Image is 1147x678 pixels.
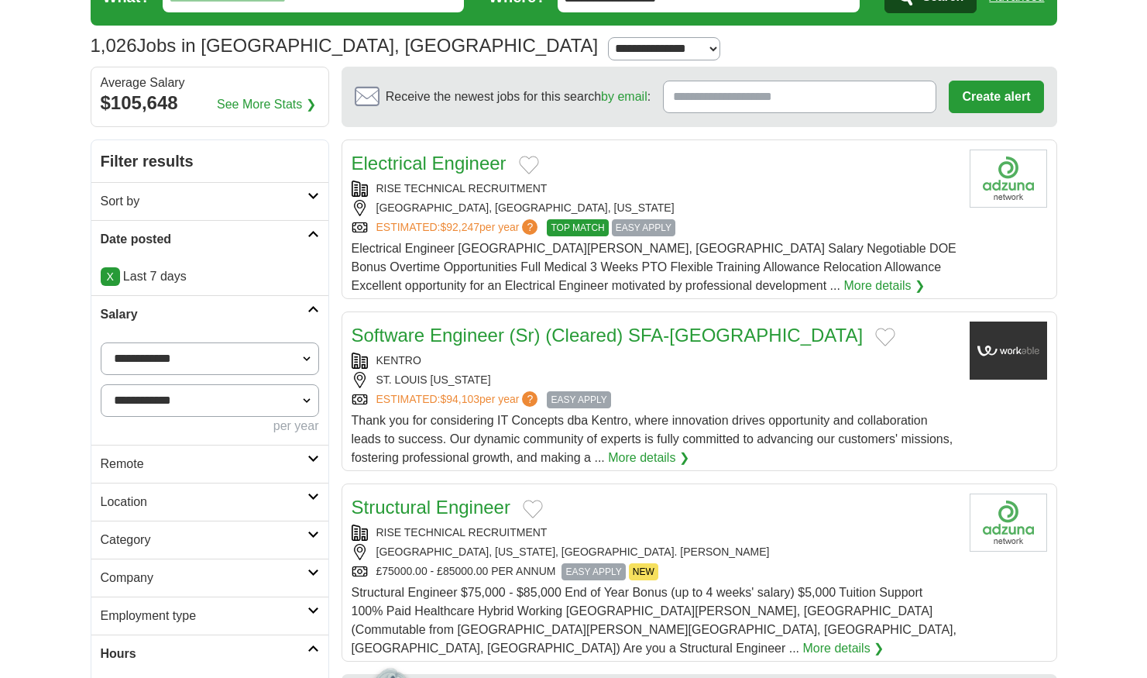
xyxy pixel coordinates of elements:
span: Structural Engineer $75,000 - $85,000 End of Year Bonus (up to 4 weeks' salary) $5,000 Tuition Su... [352,586,956,655]
div: RISE TECHNICAL RECRUITMENT [352,181,957,197]
span: 1,026 [91,32,137,60]
span: TOP MATCH [547,219,608,236]
div: RISE TECHNICAL RECRUITMENT [352,525,957,541]
h2: Filter results [91,140,328,182]
div: KENTRO [352,353,957,369]
button: Create alert [949,81,1043,113]
a: More details ❯ [608,449,689,467]
span: Receive the newest jobs for this search : [386,88,651,106]
span: EASY APPLY [561,563,625,580]
span: EASY APPLY [547,391,610,408]
span: EASY APPLY [612,219,675,236]
div: $105,648 [101,89,319,117]
a: Electrical Engineer [352,153,507,174]
div: Average Salary [101,77,319,89]
a: Category [91,521,328,559]
h2: Sort by [101,192,307,211]
h2: Category [101,531,307,549]
a: ESTIMATED:$92,247per year? [376,219,541,236]
h1: Jobs in [GEOGRAPHIC_DATA], [GEOGRAPHIC_DATA] [91,35,599,56]
h2: Location [101,493,307,511]
span: Electrical Engineer [GEOGRAPHIC_DATA][PERSON_NAME], [GEOGRAPHIC_DATA] Salary Negotiable DOE Bonus... [352,242,956,292]
span: ? [522,391,537,407]
span: $94,103 [440,393,479,405]
img: Company logo [970,322,1047,380]
h2: Hours [101,645,307,663]
h2: Employment type [101,607,307,625]
a: See More Stats ❯ [217,95,316,114]
a: More details ❯ [843,277,925,295]
a: Salary [91,295,328,333]
button: Add to favorite jobs [875,328,895,346]
div: £75000.00 - £85000.00 PER ANNUM [352,563,957,580]
a: Hours [91,635,328,673]
a: by email [601,90,647,103]
span: $92,247 [440,221,479,233]
h2: Date posted [101,230,307,249]
a: More details ❯ [803,639,884,658]
h2: Remote [101,455,307,473]
button: Add to favorite jobs [523,500,543,518]
a: Remote [91,445,328,483]
p: Last 7 days [101,267,319,286]
h2: Company [101,569,307,587]
span: NEW [629,563,658,580]
a: Date posted [91,220,328,258]
a: Sort by [91,182,328,220]
div: [GEOGRAPHIC_DATA], [GEOGRAPHIC_DATA], [US_STATE] [352,200,957,216]
div: ST. LOUIS [US_STATE] [352,372,957,388]
a: Software Engineer (Sr) (Cleared) SFA-[GEOGRAPHIC_DATA] [352,325,864,346]
h2: Salary [101,305,307,324]
a: Employment type [91,597,328,635]
a: Company [91,559,328,597]
span: ? [522,219,537,235]
button: Add to favorite jobs [519,156,539,174]
a: ESTIMATED:$94,103per year? [376,391,541,408]
img: Company logo [970,150,1047,208]
img: Company logo [970,494,1047,552]
a: X [101,267,120,286]
a: Location [91,483,328,521]
a: Structural Engineer [352,497,510,518]
div: [GEOGRAPHIC_DATA], [US_STATE], [GEOGRAPHIC_DATA]. [PERSON_NAME] [352,544,957,560]
div: per year [101,417,319,435]
span: Thank you for considering IT Concepts dba Kentro, where innovation drives opportunity and collabo... [352,414,953,464]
